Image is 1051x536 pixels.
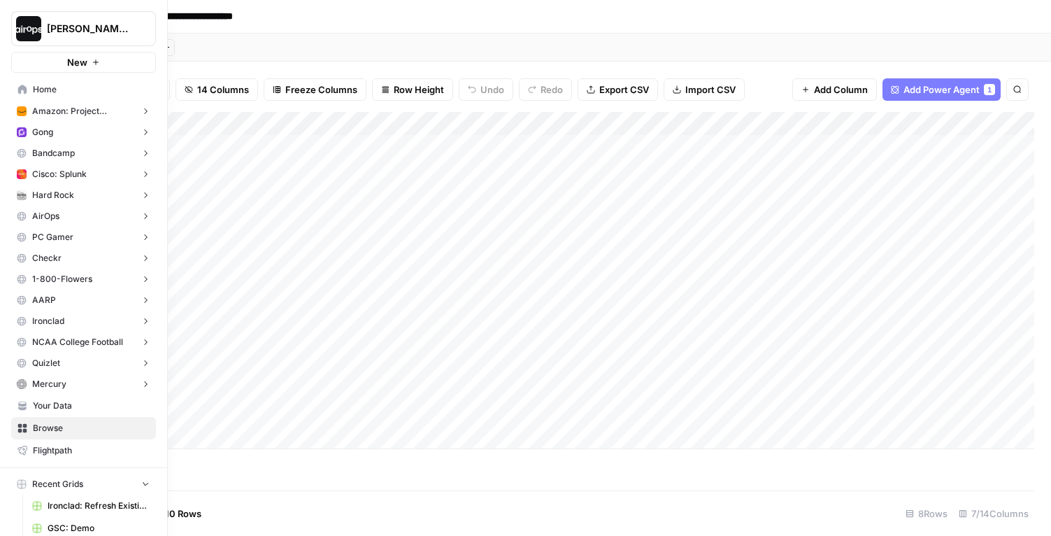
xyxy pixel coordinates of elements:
[11,164,156,185] button: Cisco: Splunk
[32,357,60,369] span: Quizlet
[11,248,156,269] button: Checkr
[197,83,249,97] span: 14 Columns
[32,168,87,181] span: Cisco: Splunk
[17,106,27,116] img: fefp0odp4bhykhmn2t5romfrcxry
[32,210,59,223] span: AirOps
[11,52,156,73] button: New
[32,105,135,118] span: Amazon: Project [PERSON_NAME]
[17,190,27,200] img: ymbf0s9b81flv8yr6diyfuh8emo8
[519,78,572,101] button: Redo
[47,22,131,36] span: [PERSON_NAME]-Sandbox
[394,83,444,97] span: Row Height
[792,78,877,101] button: Add Column
[11,353,156,374] button: Quizlet
[11,417,156,439] a: Browse
[541,83,563,97] span: Redo
[32,315,64,327] span: Ironclad
[11,101,156,122] button: Amazon: Project [PERSON_NAME]
[11,185,156,206] button: Hard Rock
[11,122,156,143] button: Gong
[11,11,156,46] button: Workspace: Dille-Sandbox
[32,126,53,139] span: Gong
[11,311,156,332] button: Ironclad
[26,495,156,517] a: Ironclad: Refresh Existing Content
[48,522,150,535] span: GSC: Demo
[33,83,150,96] span: Home
[17,169,27,179] img: oqijnz6ien5g7kxai8bzyv0u4hq9
[32,252,62,265] span: Checkr
[903,83,980,97] span: Add Power Agent
[459,78,513,101] button: Undo
[32,336,123,348] span: NCAA College Football
[17,379,27,389] img: lrh2mueriarel2y2ccpycmcdkl1y
[372,78,453,101] button: Row Height
[11,143,156,164] button: Bandcamp
[176,78,258,101] button: 14 Columns
[32,147,75,160] span: Bandcamp
[578,78,658,101] button: Export CSV
[33,422,150,435] span: Browse
[17,127,27,137] img: w6cjb6u2gvpdnjw72qw8i2q5f3eb
[814,83,868,97] span: Add Column
[11,206,156,227] button: AirOps
[32,294,56,306] span: AARP
[11,474,156,495] button: Recent Grids
[264,78,366,101] button: Freeze Columns
[11,374,156,395] button: Mercury
[67,55,87,69] span: New
[48,500,150,512] span: Ironclad: Refresh Existing Content
[32,231,73,244] span: PC Gamer
[32,378,66,390] span: Mercury
[11,395,156,417] a: Your Data
[11,332,156,353] button: NCAA College Football
[11,269,156,290] button: 1-800-Flowers
[599,83,649,97] span: Export CSV
[953,502,1034,525] div: 7/14 Columns
[33,444,150,457] span: Flightpath
[900,502,953,525] div: 8 Rows
[32,189,74,202] span: Hard Rock
[11,439,156,462] a: Flightpath
[984,84,995,95] div: 1
[32,273,92,285] span: 1-800-Flowers
[11,78,156,101] a: Home
[685,83,736,97] span: Import CSV
[11,290,156,311] button: AARP
[664,78,745,101] button: Import CSV
[33,400,150,412] span: Your Data
[285,83,357,97] span: Freeze Columns
[987,84,992,95] span: 1
[882,78,1001,101] button: Add Power Agent1
[11,227,156,248] button: PC Gamer
[145,507,201,521] span: Add 10 Rows
[32,478,83,491] span: Recent Grids
[480,83,504,97] span: Undo
[16,16,41,41] img: Dille-Sandbox Logo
